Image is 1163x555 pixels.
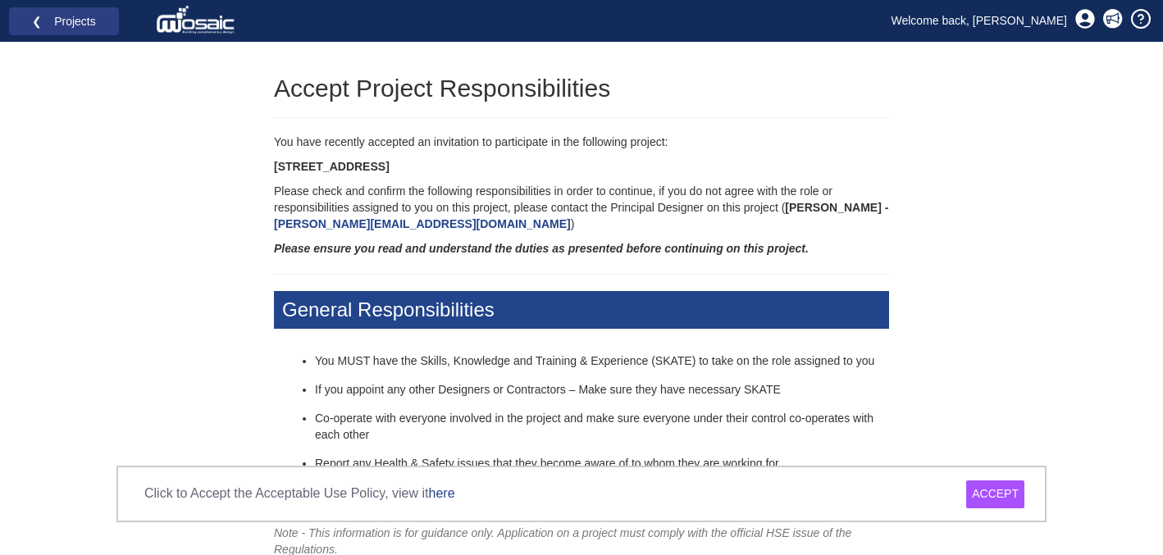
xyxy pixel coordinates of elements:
img: logo_white.png [156,4,239,37]
h3: General Responsibilities [274,291,889,329]
div: ACCEPT [966,480,1024,508]
a: [PERSON_NAME][EMAIL_ADDRESS][DOMAIN_NAME] [274,217,571,230]
h2: Accept Project Responsibilities [274,75,889,102]
b: [PERSON_NAME] - [274,201,888,230]
a: here [429,486,455,500]
i: Please ensure you read and understand the duties as presented before continuing on this project. [274,242,809,255]
li: You MUST have the Skills, Knowledge and Training & Experience (SKATE) to take on the role assigne... [315,353,889,370]
a: ❮ Projects [20,11,108,32]
li: Report any Health & Safety issues that they become aware of to whom they are working for [315,456,889,472]
li: If you appoint any other Designers or Contractors – Make sure they have necessary SKATE [315,382,889,398]
p: Please check and confirm the following responsibilities in order to continue, if you do not agree... [274,184,889,233]
p: You have recently accepted an invitation to participate in the following project: [274,134,889,151]
iframe: Chat [1093,481,1151,543]
a: Welcome back, [PERSON_NAME] [879,8,1079,33]
p: Click to Accept the Acceptable Use Policy, view it [144,484,455,503]
li: Co-operate with everyone involved in the project and make sure everyone under their control co-op... [315,411,889,444]
b: [STREET_ADDRESS] [274,160,390,173]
